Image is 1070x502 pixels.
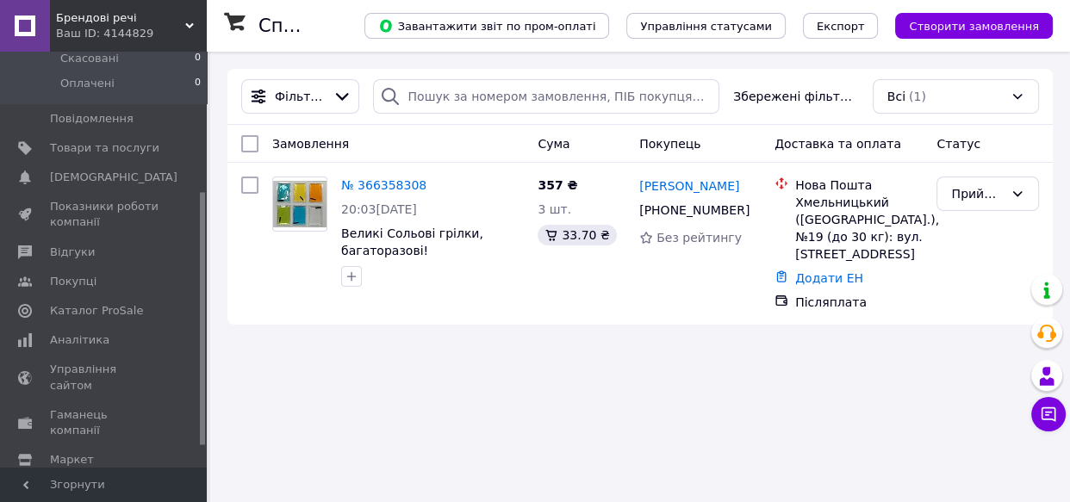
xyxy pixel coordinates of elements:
[795,177,923,194] div: Нова Пошта
[60,51,119,66] span: Скасовані
[639,137,700,151] span: Покупець
[817,20,865,33] span: Експорт
[378,18,595,34] span: Завантажити звіт по пром-оплаті
[56,26,207,41] div: Ваш ID: 4144829
[341,178,426,192] a: № 366358308
[50,332,109,348] span: Аналітика
[272,137,349,151] span: Замовлення
[272,177,327,232] a: Фото товару
[275,88,326,105] span: Фільтри
[341,202,417,216] span: 20:03[DATE]
[273,181,327,228] img: Фото товару
[50,140,159,156] span: Товари та послуги
[50,362,159,393] span: Управління сайтом
[50,303,143,319] span: Каталог ProSale
[887,88,905,105] span: Всі
[626,13,786,39] button: Управління статусами
[50,111,134,127] span: Повідомлення
[909,20,1039,33] span: Створити замовлення
[951,184,1004,203] div: Прийнято
[895,13,1053,39] button: Створити замовлення
[373,79,720,114] input: Пошук за номером замовлення, ПІБ покупця, номером телефону, Email, номером накладної
[640,20,772,33] span: Управління статусами
[195,76,201,91] span: 0
[56,10,185,26] span: Брендові речі
[50,407,159,438] span: Гаманець компанії
[60,76,115,91] span: Оплачені
[538,137,569,151] span: Cума
[50,170,177,185] span: [DEMOGRAPHIC_DATA]
[795,271,863,285] a: Додати ЕН
[636,198,748,222] div: [PHONE_NUMBER]
[50,274,96,289] span: Покупці
[936,137,980,151] span: Статус
[50,199,159,230] span: Показники роботи компанії
[656,231,742,245] span: Без рейтингу
[803,13,879,39] button: Експорт
[795,294,923,311] div: Післяплата
[878,18,1053,32] a: Створити замовлення
[50,245,95,260] span: Відгуки
[538,202,571,216] span: 3 шт.
[50,452,94,468] span: Маркет
[364,13,609,39] button: Завантажити звіт по пром-оплаті
[258,15,433,36] h1: Список замовлень
[775,137,901,151] span: Доставка та оплата
[538,178,577,192] span: 357 ₴
[639,177,739,195] a: [PERSON_NAME]
[733,88,859,105] span: Збережені фільтри:
[538,225,616,245] div: 33.70 ₴
[195,51,201,66] span: 0
[795,194,923,263] div: Хмельницький ([GEOGRAPHIC_DATA].), №19 (до 30 кг): вул. [STREET_ADDRESS]
[341,226,483,257] a: Великі Сольові грілки, багаторазові!
[1031,397,1066,431] button: Чат з покупцем
[909,90,926,103] span: (1)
